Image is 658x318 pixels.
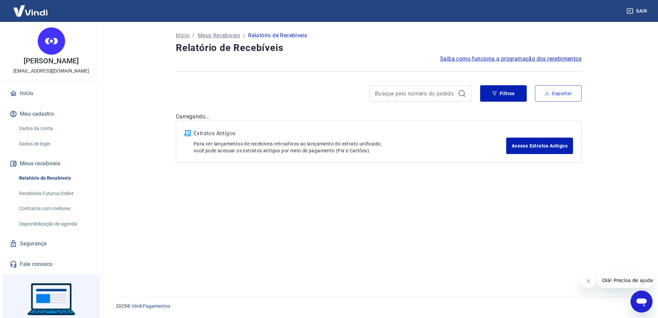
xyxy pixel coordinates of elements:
a: Saiba como funciona a programação dos recebimentos [440,55,582,63]
iframe: Close message [582,274,595,288]
a: Acesse Extratos Antigos [506,138,573,154]
p: Extratos Antigos [194,129,506,138]
iframe: Button to launch messaging window [631,291,653,313]
a: Fale conosco [8,257,94,272]
p: [EMAIL_ADDRESS][DOMAIN_NAME] [13,67,89,75]
img: Vindi [8,0,53,21]
a: Segurança [8,236,94,251]
button: Filtros [480,85,527,102]
p: Carregando... [176,113,582,121]
p: Para ver lançamentos de recebíveis retroativos ao lançamento do extrato unificado, você pode aces... [194,140,506,154]
p: [PERSON_NAME] [24,58,78,65]
a: Disponibilização de agenda [16,217,94,231]
img: 4b94cd8d-417a-4d60-b172-6431a586c38e.jpeg [38,27,65,55]
span: Olá! Precisa de ajuda? [4,5,58,10]
p: Relatório de Recebíveis [248,31,307,40]
button: Meu cadastro [8,106,94,122]
a: Contratos com credores [16,202,94,216]
h4: Relatório de Recebíveis [176,41,582,55]
a: Dados de login [16,137,94,151]
a: Vindi Pagamentos [132,303,170,309]
a: Relatório de Recebíveis [16,171,94,185]
button: Meus recebíveis [8,156,94,171]
a: Meus Recebíveis [198,31,240,40]
p: / [192,31,195,40]
button: Sair [625,5,650,17]
a: Início [176,31,190,40]
iframe: Message from company [598,273,653,288]
img: ícone [184,130,191,136]
p: 2025 © [116,303,642,310]
p: / [243,31,245,40]
a: Início [8,86,94,101]
input: Busque pelo número do pedido [375,88,455,99]
a: Recebíveis Futuros Online [16,187,94,201]
button: Exportar [535,85,582,102]
a: Dados da conta [16,122,94,136]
